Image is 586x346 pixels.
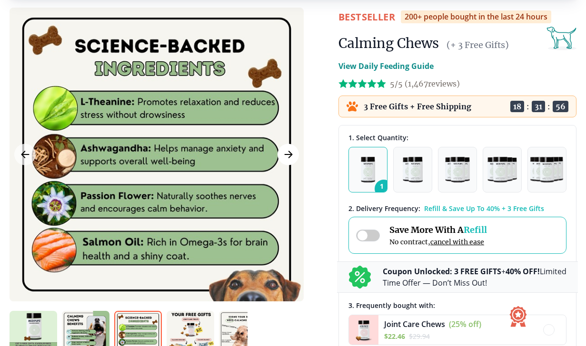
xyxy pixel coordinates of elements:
[445,157,470,183] img: Pack of 3 - Natural Dog Supplements
[338,60,434,72] p: View Daily Feeding Guide
[530,157,564,183] img: Pack of 5 - Natural Dog Supplements
[487,157,516,183] img: Pack of 4 - Natural Dog Supplements
[401,10,551,23] div: 200+ people bought in the last 24 hours
[389,238,487,246] span: No contract,
[553,101,568,112] span: 56
[424,204,544,213] span: Refill & Save Up To 40% + 3 Free Gifts
[384,332,405,341] span: $ 22.46
[389,224,487,235] span: Save More With A
[349,315,378,345] img: Joint Care Chews - Medipups
[383,266,501,277] b: Coupon Unlocked: 3 FREE GIFTS
[383,266,566,288] p: + Limited Time Offer — Don’t Miss Out!
[526,102,529,111] span: :
[348,133,566,142] div: 1. Select Quantity:
[510,101,524,112] span: 18
[430,238,484,246] span: cancel with ease
[375,180,393,198] span: 1
[338,35,439,52] h1: Calming Chews
[464,224,487,235] span: Refill
[532,101,545,112] span: 31
[506,266,540,277] b: 40% OFF!
[14,144,36,165] button: Previous Image
[447,39,509,50] span: (+ 3 Free Gifts)
[449,319,481,329] span: (25% off)
[390,79,460,88] span: 5/5 ( 1,467 reviews)
[278,144,299,165] button: Next Image
[384,319,445,329] span: Joint Care Chews
[361,157,376,183] img: Pack of 1 - Natural Dog Supplements
[338,10,395,23] span: BestSeller
[364,102,471,111] p: 3 Free Gifts + Free Shipping
[409,332,430,341] span: $ 29.94
[348,147,387,192] button: 1
[547,102,550,111] span: :
[348,301,435,310] span: 3 . Frequently bought with:
[348,204,420,213] span: 2 . Delivery Frequency:
[403,157,423,183] img: Pack of 2 - Natural Dog Supplements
